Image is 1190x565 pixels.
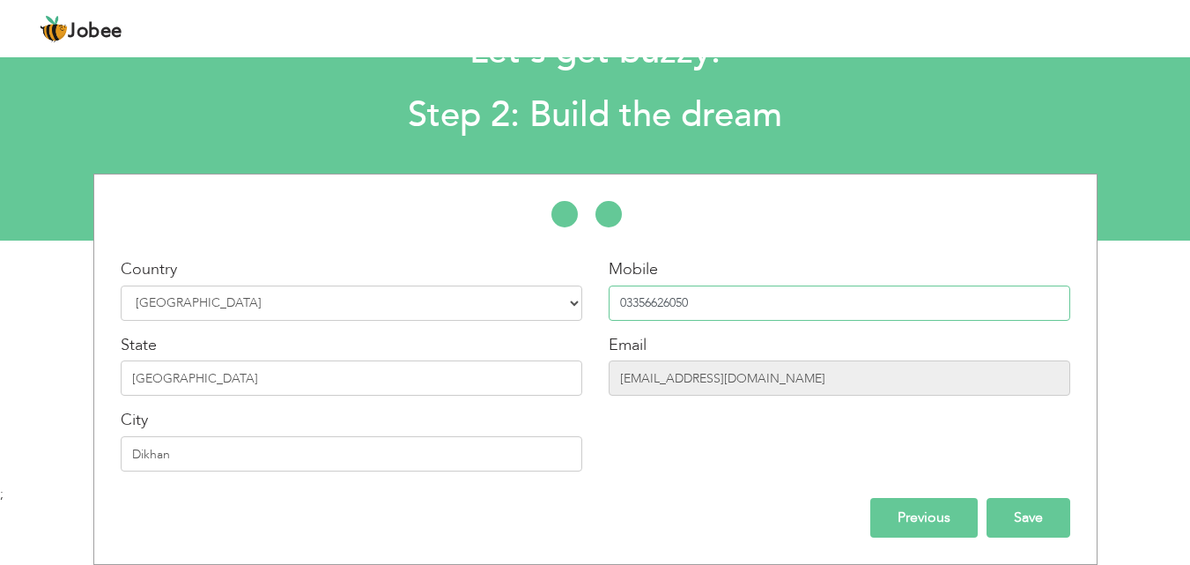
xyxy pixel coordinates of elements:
span: Jobee [68,22,122,41]
input: Previous [870,498,978,538]
label: State [121,334,157,357]
label: Mobile [609,258,658,281]
label: Country [121,258,177,281]
img: jobee.io [40,15,68,43]
label: Email [609,334,647,357]
h1: Let's get buzzy! [162,29,1028,75]
label: City [121,409,148,432]
input: Save [987,498,1070,538]
h2: Step 2: Build the dream [162,93,1028,138]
